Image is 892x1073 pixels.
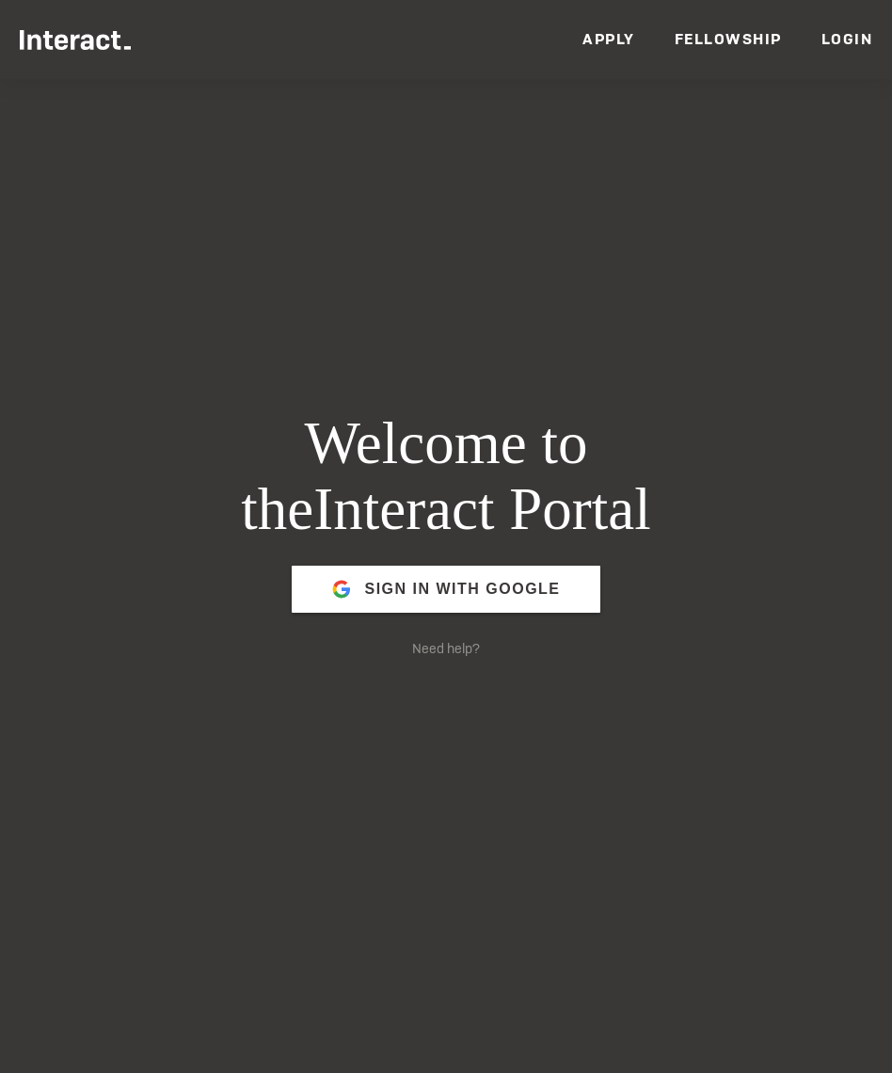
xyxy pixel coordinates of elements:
[313,476,651,542] span: Interact Portal
[364,567,560,612] span: Sign in with Google
[582,29,635,49] a: Apply
[20,30,131,50] img: Interact Logo
[675,29,782,49] a: Fellowship
[412,640,480,657] a: Need help?
[821,29,873,49] a: Login
[130,411,762,543] h1: Welcome to the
